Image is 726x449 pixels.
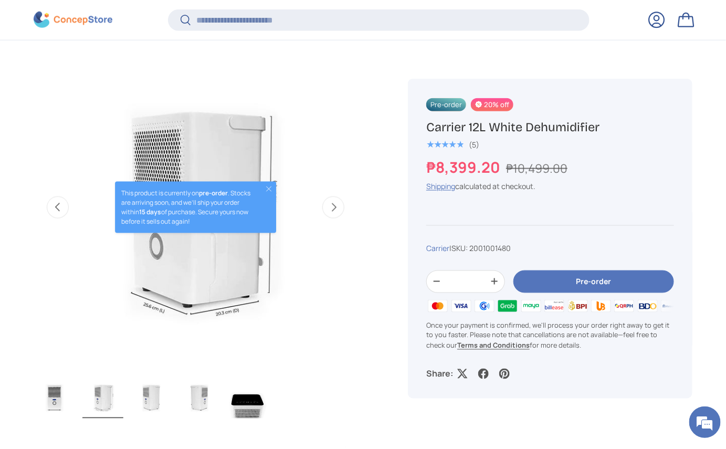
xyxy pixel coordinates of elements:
img: ubp [590,298,613,314]
img: carrier-dehumidifier-12-liter-left-side-with-dimensions-view-concepstore [82,377,123,419]
img: billease [543,298,566,314]
media-gallery: Gallery Viewer [34,46,357,422]
strong: 15 days [139,207,161,216]
button: Pre-order [513,270,674,293]
img: carrier-dehumidifier-12-liter-left-side-view-concepstore [131,377,172,419]
img: ConcepStore [34,12,112,28]
strong: ₱8,399.20 [426,157,503,177]
img: carrier-dehumidifier-12-liter-top-with-buttons-view-concepstore [227,377,268,419]
span: 2001001480 [469,243,511,253]
span: | [449,243,511,253]
img: metrobank [659,298,682,314]
div: calculated at checkout. [426,180,674,191]
a: Carrier [426,243,449,253]
a: 5.0 out of 5.0 stars (5) [426,138,479,149]
h1: Carrier 12L White Dehumidifier [426,119,674,135]
a: Shipping [426,181,455,191]
div: 5.0 out of 5.0 stars [426,139,464,149]
img: grabpay [496,298,519,314]
img: carrier-dehumidifier-12-liter-right-side-view-concepstore [179,377,220,419]
img: carrier-dehumidifier-12-liter-full-view-concepstore [34,377,75,419]
img: gcash [473,298,496,314]
span: SKU: [451,243,468,253]
strong: pre-order [199,189,228,197]
img: maya [520,298,543,314]
span: ★★★★★ [426,139,464,149]
span: Pre-order [426,98,466,111]
img: qrph [613,298,636,314]
p: This product is currently on . Stocks are arriving soon, and we’ll ship your order within of purc... [121,189,256,226]
div: (5) [469,140,479,148]
img: bpi [566,298,589,314]
s: ₱10,499.00 [506,160,567,176]
img: visa [450,298,473,314]
img: bdo [636,298,659,314]
p: Once your payment is confirmed, we'll process your order right away to get it to you faster. Plea... [426,320,674,351]
p: Share: [426,367,453,380]
a: Terms and Conditions [457,340,530,350]
img: master [426,298,449,314]
span: 20% off [471,98,513,111]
